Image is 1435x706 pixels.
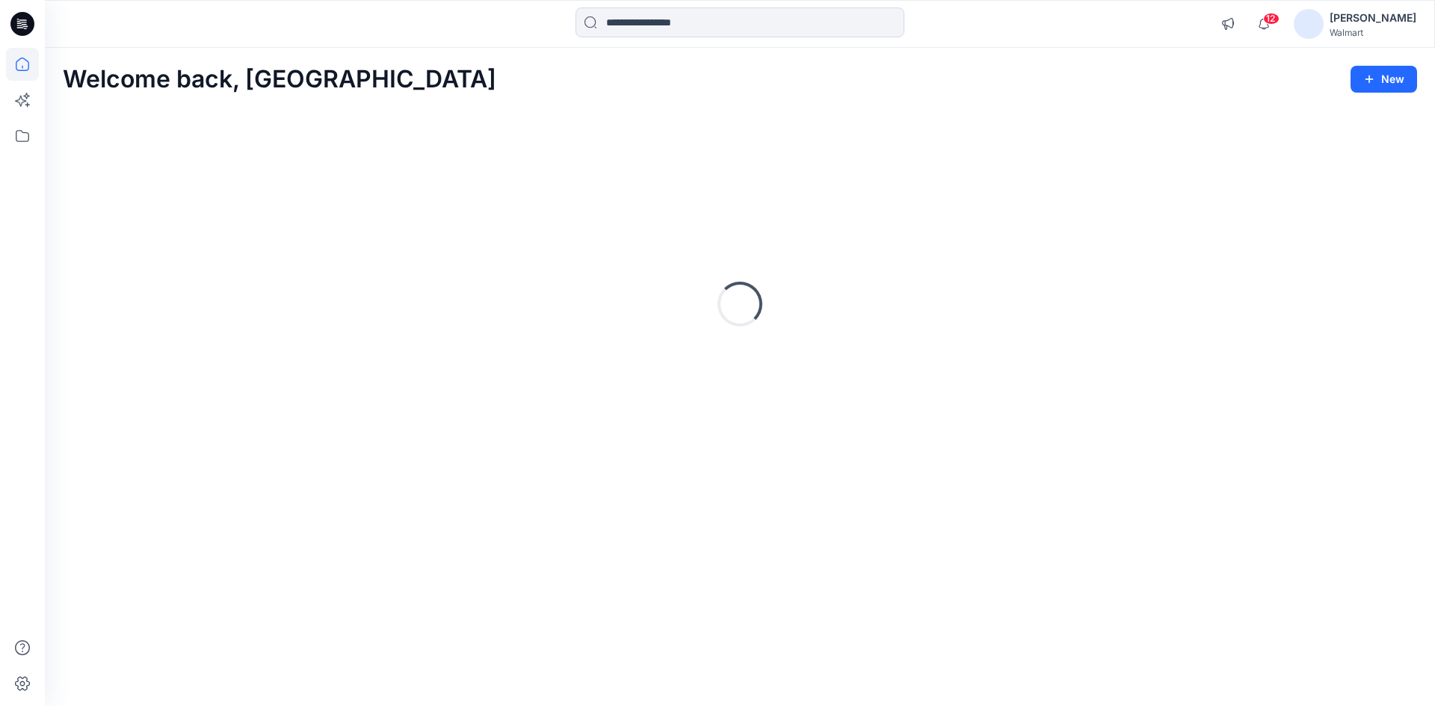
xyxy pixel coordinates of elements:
[1351,66,1417,93] button: New
[1263,13,1280,25] span: 12
[1330,27,1416,38] div: Walmart
[1294,9,1324,39] img: avatar
[63,66,496,93] h2: Welcome back, [GEOGRAPHIC_DATA]
[1330,9,1416,27] div: [PERSON_NAME]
